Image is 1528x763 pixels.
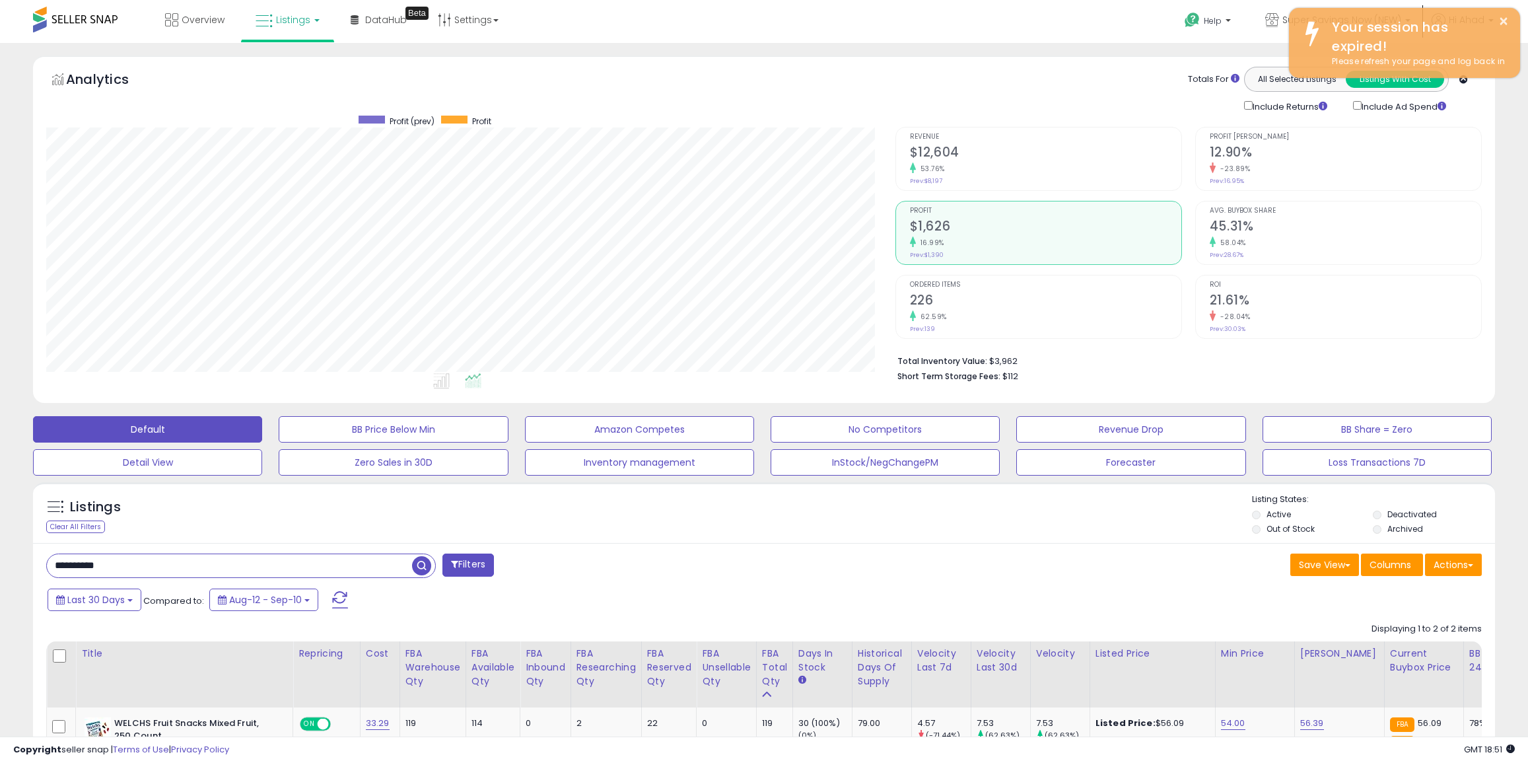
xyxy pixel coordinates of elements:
[182,13,225,26] span: Overview
[85,717,111,744] img: 41SLuP7bnQL._SL40_.jpg
[910,219,1181,236] h2: $1,626
[1343,98,1467,114] div: Include Ad Spend
[209,589,318,611] button: Aug-12 - Sep-10
[1372,623,1482,636] div: Displaying 1 to 2 of 2 items
[1322,18,1510,55] div: Your session has expired!
[1300,717,1324,730] a: 56.39
[1370,558,1411,571] span: Columns
[1248,71,1346,88] button: All Selected Listings
[405,717,456,729] div: 119
[301,719,318,730] span: ON
[977,717,1030,729] div: 7.53
[1210,145,1481,163] h2: 12.90%
[910,207,1181,215] span: Profit
[910,145,1181,163] h2: $12,604
[471,647,514,688] div: FBA Available Qty
[1184,12,1200,28] i: Get Help
[33,449,262,476] button: Detail View
[171,743,229,756] a: Privacy Policy
[1095,647,1210,661] div: Listed Price
[298,647,355,661] div: Repricing
[1263,416,1492,443] button: BB Share = Zero
[33,416,262,443] button: Default
[798,647,847,674] div: Days In Stock
[1234,98,1343,114] div: Include Returns
[916,238,944,248] small: 16.99%
[1036,647,1084,661] div: Velocity
[1210,219,1481,236] h2: 45.31%
[1498,13,1509,30] button: ×
[910,325,935,333] small: Prev: 139
[1300,647,1379,661] div: [PERSON_NAME]
[985,730,1020,741] small: (62.63%)
[67,593,125,606] span: Last 30 Days
[576,647,636,688] div: FBA Researching Qty
[143,595,204,607] span: Compared to:
[70,498,121,517] h5: Listings
[1095,717,1156,729] b: Listed Price:
[1204,15,1222,26] span: Help
[279,449,508,476] button: Zero Sales in 30D
[1216,312,1251,322] small: -28.04%
[798,730,817,741] small: (0%)
[917,647,965,674] div: Velocity Last 7d
[916,164,945,174] small: 53.76%
[1095,735,1168,748] b: Business Price:
[1322,55,1510,68] div: Please refresh your page and log back in
[526,647,565,688] div: FBA inbound Qty
[647,717,687,729] div: 22
[917,717,971,729] div: 4.57
[798,674,806,686] small: Days In Stock.
[897,355,987,367] b: Total Inventory Value:
[1016,416,1245,443] button: Revenue Drop
[46,521,105,533] div: Clear All Filters
[525,449,754,476] button: Inventory management
[910,293,1181,310] h2: 226
[366,647,394,661] div: Cost
[798,717,852,729] div: 30 (100%)
[1210,251,1243,259] small: Prev: 28.67%
[48,589,141,611] button: Last 30 Days
[1210,325,1245,333] small: Prev: 30.03%
[329,719,350,730] span: OFF
[526,717,561,729] div: 0
[910,251,944,259] small: Prev: $1,390
[1174,2,1244,43] a: Help
[1036,717,1090,729] div: 7.53
[858,717,901,729] div: 79.00
[1390,717,1414,732] small: FBA
[1418,735,1440,748] span: 56.14
[576,717,631,729] div: 2
[1267,509,1291,520] label: Active
[1263,449,1492,476] button: Loss Transactions 7D
[276,13,310,26] span: Listings
[1210,207,1481,215] span: Avg. Buybox Share
[1016,449,1245,476] button: Forecaster
[1387,509,1437,520] label: Deactivated
[910,177,942,185] small: Prev: $8,197
[390,116,434,127] span: Profit (prev)
[1387,523,1423,534] label: Archived
[525,416,754,443] button: Amazon Competes
[1095,717,1205,729] div: $56.09
[472,116,491,127] span: Profit
[366,717,390,730] a: 33.29
[1418,717,1441,729] span: 56.09
[1267,523,1315,534] label: Out of Stock
[1425,554,1482,576] button: Actions
[1188,73,1239,86] div: Totals For
[113,743,169,756] a: Terms of Use
[977,647,1025,674] div: Velocity Last 30d
[762,647,787,688] div: FBA Total Qty
[1346,71,1444,88] button: Listings With Cost
[1469,647,1517,674] div: BB Share 24h.
[916,312,947,322] small: 62.59%
[1221,717,1245,730] a: 54.00
[1361,554,1423,576] button: Columns
[858,647,906,688] div: Historical Days Of Supply
[1210,281,1481,289] span: ROI
[1210,293,1481,310] h2: 21.61%
[442,554,494,577] button: Filters
[1210,177,1244,185] small: Prev: 16.95%
[910,281,1181,289] span: Ordered Items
